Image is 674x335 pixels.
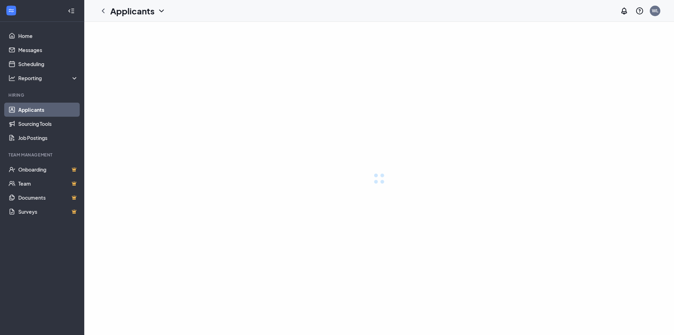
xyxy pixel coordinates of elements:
a: DocumentsCrown [18,191,78,205]
svg: QuestionInfo [635,7,644,15]
svg: ChevronLeft [99,7,107,15]
a: Applicants [18,103,78,117]
a: Home [18,29,78,43]
a: Job Postings [18,131,78,145]
div: Reporting [18,75,79,82]
a: Scheduling [18,57,78,71]
a: Messages [18,43,78,57]
a: OnboardingCrown [18,162,78,176]
a: SurveysCrown [18,205,78,219]
svg: ChevronDown [157,7,166,15]
svg: Collapse [68,7,75,14]
svg: Analysis [8,75,15,82]
h1: Applicants [110,5,154,17]
svg: WorkstreamLogo [8,7,15,14]
a: TeamCrown [18,176,78,191]
div: Team Management [8,152,77,158]
a: Sourcing Tools [18,117,78,131]
svg: Notifications [620,7,628,15]
div: WL [652,8,658,14]
div: Hiring [8,92,77,98]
